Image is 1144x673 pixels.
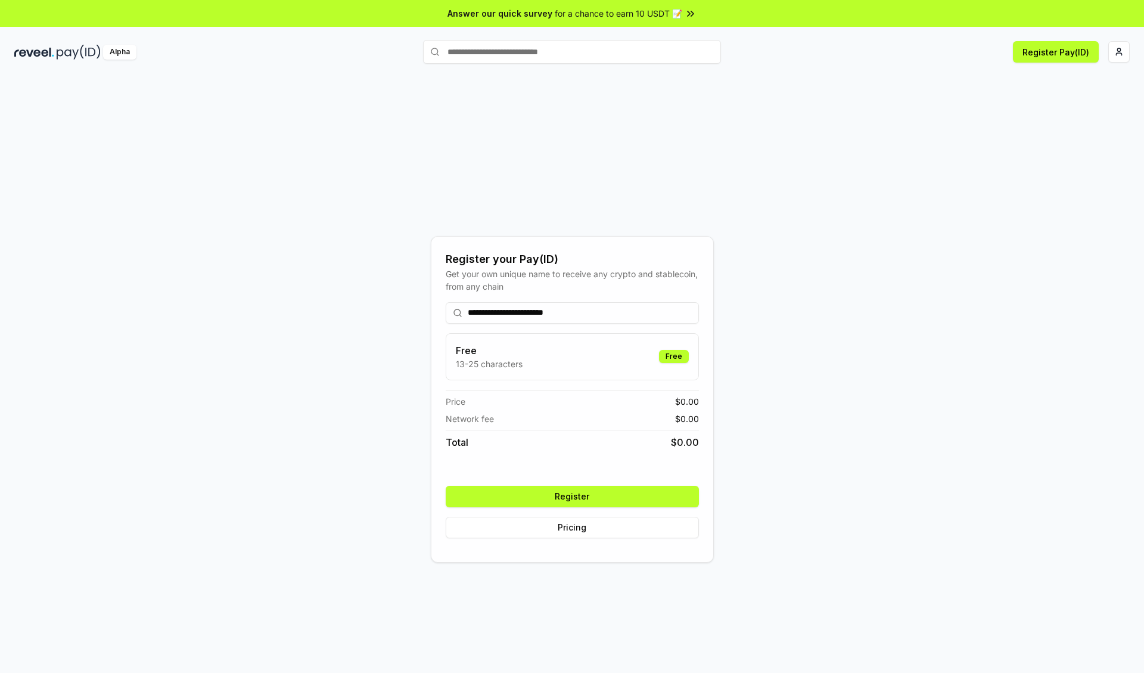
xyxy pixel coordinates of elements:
[103,45,136,60] div: Alpha
[555,7,682,20] span: for a chance to earn 10 USDT 📝
[446,486,699,507] button: Register
[14,45,54,60] img: reveel_dark
[446,517,699,538] button: Pricing
[659,350,689,363] div: Free
[671,435,699,449] span: $ 0.00
[446,268,699,293] div: Get your own unique name to receive any crypto and stablecoin, from any chain
[1013,41,1099,63] button: Register Pay(ID)
[446,395,465,408] span: Price
[675,413,699,425] span: $ 0.00
[447,7,552,20] span: Answer our quick survey
[446,413,494,425] span: Network fee
[456,343,523,358] h3: Free
[446,435,468,449] span: Total
[675,395,699,408] span: $ 0.00
[446,251,699,268] div: Register your Pay(ID)
[57,45,101,60] img: pay_id
[456,358,523,370] p: 13-25 characters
